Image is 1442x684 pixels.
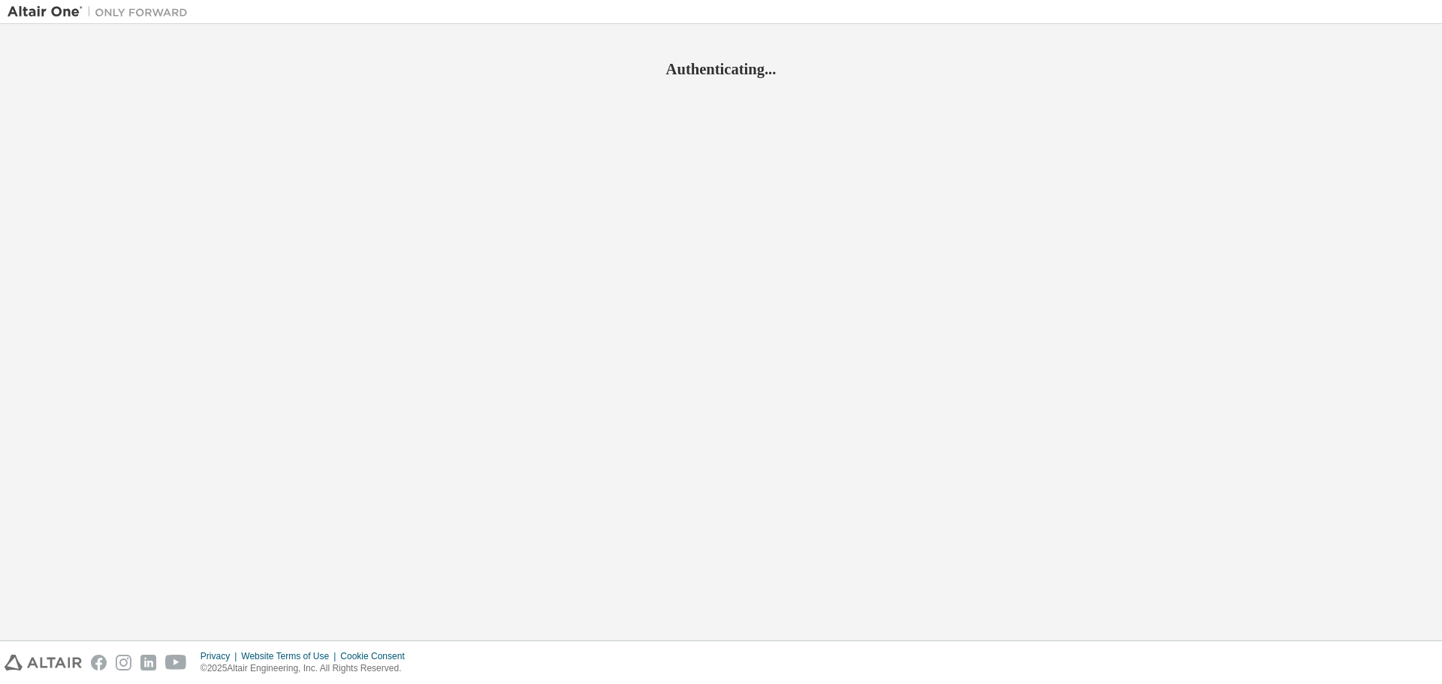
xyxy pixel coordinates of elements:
div: Website Terms of Use [241,650,340,662]
img: altair_logo.svg [5,655,82,670]
img: linkedin.svg [140,655,156,670]
div: Privacy [201,650,241,662]
img: facebook.svg [91,655,107,670]
div: Cookie Consent [340,650,413,662]
img: youtube.svg [165,655,187,670]
h2: Authenticating... [8,59,1434,79]
p: © 2025 Altair Engineering, Inc. All Rights Reserved. [201,662,414,675]
img: instagram.svg [116,655,131,670]
img: Altair One [8,5,195,20]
